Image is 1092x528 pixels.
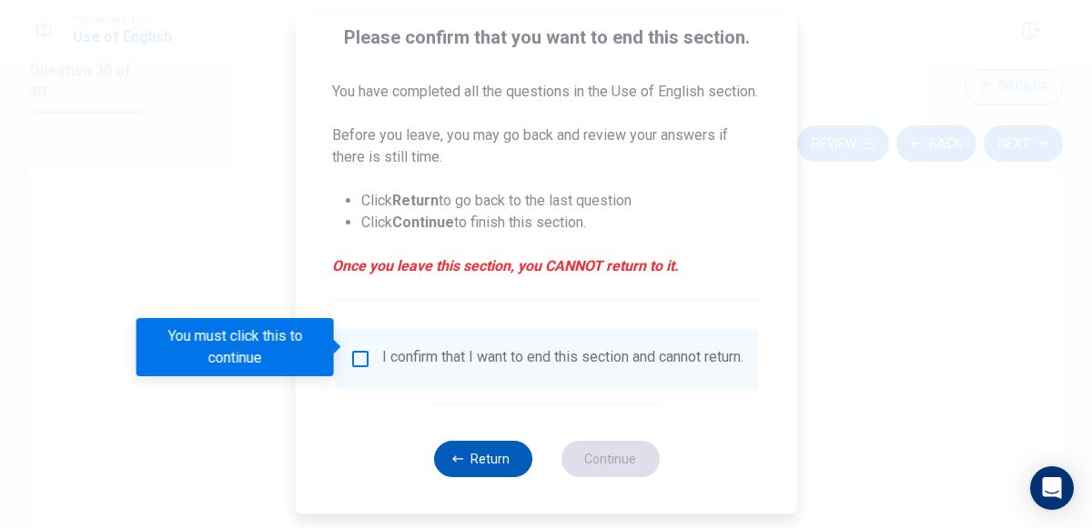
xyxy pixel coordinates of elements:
[332,81,761,103] p: You have completed all the questions in the Use of English section.
[392,214,454,231] strong: Continue
[561,441,659,477] button: Continue
[332,255,761,277] em: Once you leave this section, you CANNOT return to it.
[382,348,743,370] div: I confirm that I want to end this section and cannot return.
[349,348,371,370] span: You must click this to continue
[361,190,761,212] li: Click to go back to the last question
[136,318,334,376] div: You must click this to continue
[332,125,761,168] p: Before you leave, you may go back and review your answers if there is still time.
[433,441,531,477] button: Return
[1030,466,1074,510] div: Open Intercom Messenger
[392,192,439,209] strong: Return
[361,212,761,234] li: Click to finish this section.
